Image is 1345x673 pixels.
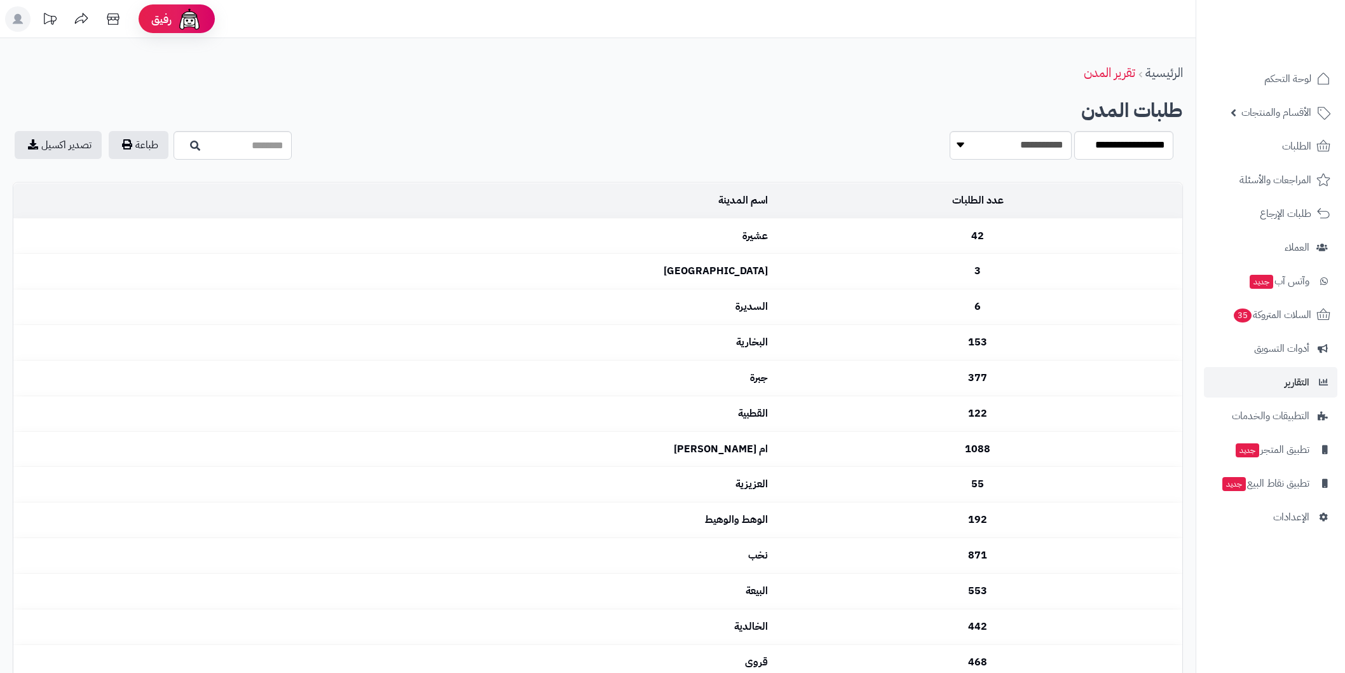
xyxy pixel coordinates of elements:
span: جديد [1222,477,1246,491]
b: 42 [971,228,984,244]
a: تطبيق نقاط البيعجديد [1204,468,1337,499]
b: جبرة [750,370,768,385]
span: التطبيقات والخدمات [1232,407,1309,425]
b: العزيزية [735,476,768,492]
a: تقرير المدن [1084,63,1135,82]
span: تطبيق المتجر [1234,441,1309,459]
b: 192 [968,512,987,527]
a: لوحة التحكم [1204,64,1337,94]
a: الرئيسية [1145,63,1183,82]
b: 377 [968,370,987,385]
span: جديد [1236,443,1259,457]
a: المراجعات والأسئلة [1204,165,1337,195]
b: الوهط والوهيط [705,512,768,527]
b: نخب [748,548,768,563]
a: تصدير اكسيل [15,131,102,159]
b: الخالدية [734,619,768,634]
b: 6 [974,299,981,314]
a: التطبيقات والخدمات [1204,401,1337,431]
b: طلبات المدن [1081,95,1183,125]
a: تحديثات المنصة [34,6,65,35]
span: طلبات الإرجاع [1260,205,1311,223]
a: وآتس آبجديد [1204,266,1337,296]
b: [GEOGRAPHIC_DATA] [664,263,768,279]
b: 871 [968,548,987,563]
button: طباعة [109,131,168,159]
span: الطلبات [1282,137,1311,155]
b: 55 [971,476,984,492]
b: عشيرة [742,228,768,244]
b: القطبية [738,406,768,421]
td: عدد الطلبات [773,183,1182,218]
a: السلات المتروكة35 [1204,300,1337,330]
b: 1088 [965,441,990,457]
a: التقارير [1204,367,1337,398]
span: الإعدادات [1273,508,1309,526]
span: 35 [1234,309,1252,323]
span: رفيق [151,11,172,27]
a: طلبات الإرجاع [1204,198,1337,229]
b: 3 [974,263,981,279]
span: العملاء [1285,239,1309,256]
b: السديرة [735,299,768,314]
span: تطبيق نقاط البيع [1221,475,1309,492]
a: أدوات التسويق [1204,333,1337,364]
b: 153 [968,335,987,350]
span: جديد [1250,275,1273,289]
span: لوحة التحكم [1264,70,1311,88]
b: 468 [968,655,987,670]
b: 553 [968,583,987,599]
span: المراجعات والأسئلة [1239,171,1311,189]
b: ام [PERSON_NAME] [674,441,768,457]
a: تطبيق المتجرجديد [1204,434,1337,465]
a: العملاء [1204,232,1337,263]
b: قروى [745,655,768,670]
span: التقارير [1285,373,1309,391]
span: الأقسام والمنتجات [1241,104,1311,121]
span: أدوات التسويق [1254,340,1309,357]
b: البخارية [736,335,768,350]
a: الطلبات [1204,131,1337,162]
img: ai-face.png [177,6,202,32]
td: اسم المدينة [13,183,773,218]
b: البيعة [746,583,768,599]
span: وآتس آب [1248,272,1309,290]
b: 122 [968,406,987,421]
img: logo-2.png [1259,34,1333,60]
b: 442 [968,619,987,634]
a: الإعدادات [1204,502,1337,532]
span: السلات المتروكة [1232,306,1311,324]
